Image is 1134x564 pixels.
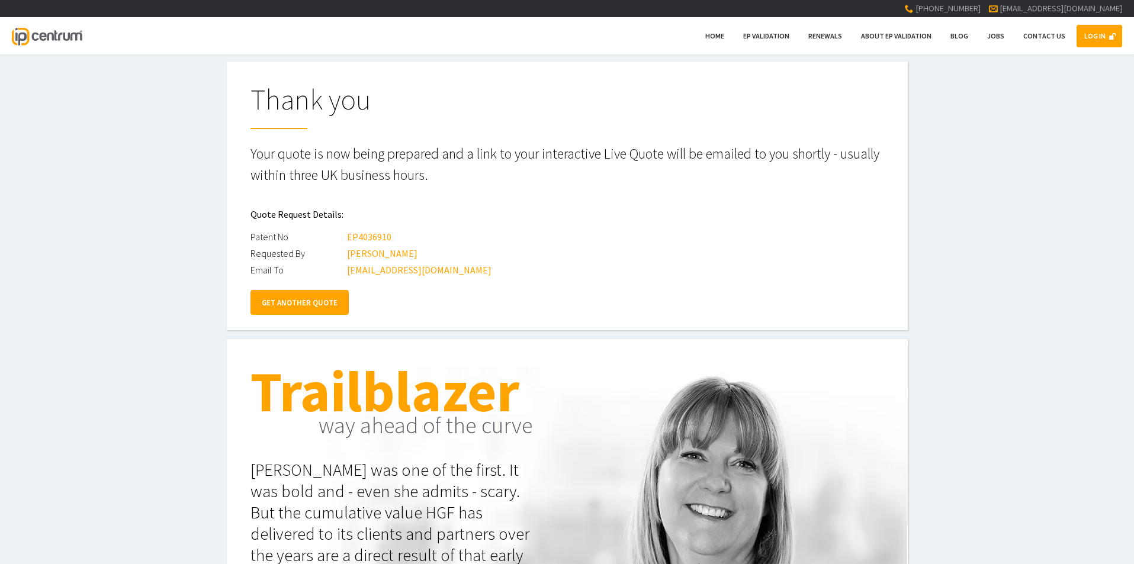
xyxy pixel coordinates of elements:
[987,31,1004,40] span: Jobs
[1016,25,1073,47] a: Contact Us
[250,262,345,278] div: Email To
[1077,25,1122,47] a: LOG IN
[915,3,981,14] span: [PHONE_NUMBER]
[250,143,884,186] p: Your quote is now being prepared and a link to your interactive Live Quote will be emailed to you...
[979,25,1012,47] a: Jobs
[808,31,842,40] span: Renewals
[250,200,884,228] h2: Quote Request Details:
[943,25,976,47] a: Blog
[250,290,349,315] a: GET ANOTHER QUOTE
[861,31,931,40] span: About EP Validation
[1023,31,1065,40] span: Contact Us
[853,25,939,47] a: About EP Validation
[250,245,345,262] div: Requested By
[347,245,417,262] div: [PERSON_NAME]
[347,262,491,278] div: [EMAIL_ADDRESS][DOMAIN_NAME]
[743,31,789,40] span: EP Validation
[735,25,797,47] a: EP Validation
[950,31,968,40] span: Blog
[250,228,345,245] div: Patent No
[705,31,724,40] span: Home
[1000,3,1122,14] a: [EMAIL_ADDRESS][DOMAIN_NAME]
[347,228,391,245] div: EP4036910
[250,85,884,129] h1: Thank you
[698,25,732,47] a: Home
[12,17,82,54] a: IP Centrum
[801,25,850,47] a: Renewals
